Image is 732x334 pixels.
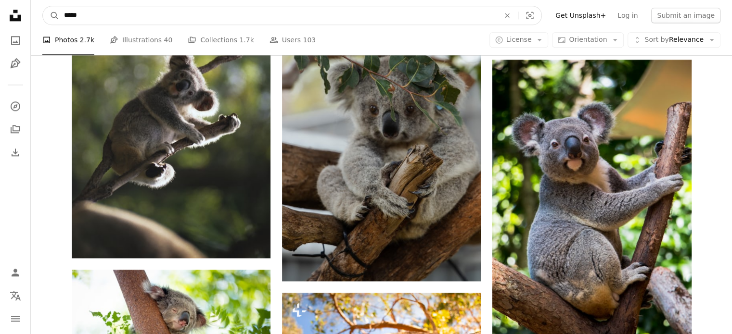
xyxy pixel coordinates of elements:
[6,286,25,305] button: Language
[270,25,316,56] a: Users 103
[552,33,624,48] button: Orientation
[612,8,643,23] a: Log in
[6,309,25,328] button: Menu
[6,97,25,116] a: Explore
[282,128,481,136] a: gray Koala bear sitting on tree
[6,31,25,50] a: Photos
[644,36,668,44] span: Sort by
[164,35,173,46] span: 40
[569,36,607,44] span: Orientation
[6,143,25,162] a: Download History
[6,54,25,73] a: Illustrations
[188,25,254,56] a: Collections 1.7k
[550,8,612,23] a: Get Unsplash+
[651,8,720,23] button: Submit an image
[42,6,542,25] form: Find visuals sitewide
[497,6,518,25] button: Clear
[644,36,704,45] span: Relevance
[506,36,532,44] span: License
[303,35,316,46] span: 103
[110,25,172,56] a: Illustrations 40
[628,33,720,48] button: Sort byRelevance
[518,6,541,25] button: Visual search
[6,6,25,27] a: Home — Unsplash
[492,204,691,212] a: a koala is sitting on a tree branch
[489,33,549,48] button: License
[43,6,59,25] button: Search Unsplash
[72,102,270,111] a: a small koala sitting on top of a tree branch
[239,35,254,46] span: 1.7k
[6,263,25,282] a: Log in / Sign up
[6,120,25,139] a: Collections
